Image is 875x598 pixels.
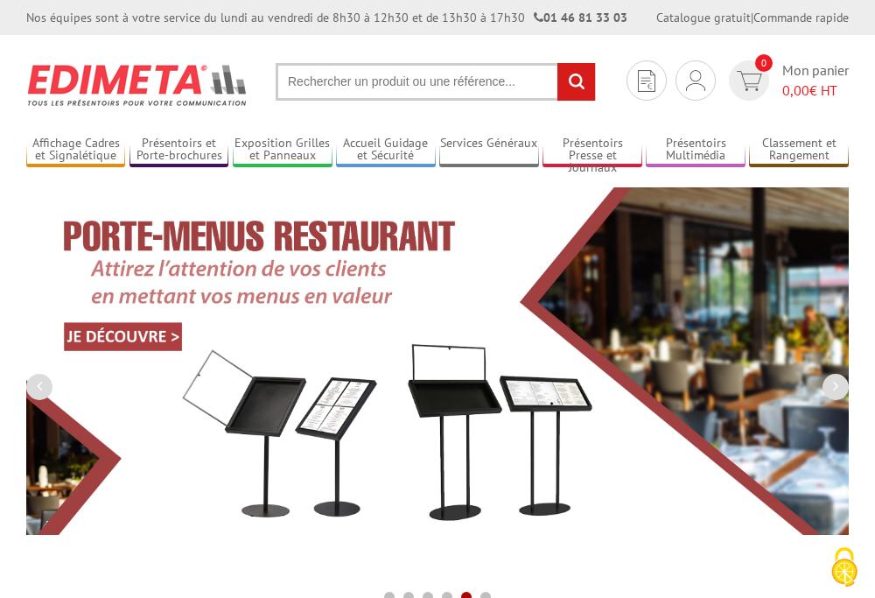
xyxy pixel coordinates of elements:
img: Présentoir, panneau, stand - Edimeta - PLV, affichage, mobilier bureau, entreprise [26,53,249,117]
img: devis rapide [638,70,655,92]
span: 0 [755,54,773,72]
div: Nos équipes sont à votre service du lundi au vendredi de 8h30 à 12h30 et de 13h30 à 17h30 [26,9,627,26]
a: Présentoirs Multimédia [646,136,745,165]
button: Cookies (fenêtre modale) [814,538,875,598]
a: Services Généraux [439,136,538,165]
a: Exposition Grilles et Panneaux [233,136,332,165]
a: Affichage Cadres et Signalétique [26,136,125,165]
a: Commande rapide [753,10,849,25]
a: Accueil Guidage et Sécurité [336,136,435,165]
a: devis rapide 0 Mon panier 0,00€ HT [724,60,849,101]
span: € HT [782,81,849,101]
img: Cookies (fenêtre modale) [822,545,866,589]
div: | [656,9,849,26]
img: devis rapide [737,71,762,91]
span: Mon panier [782,60,849,101]
a: Catalogue gratuit [656,10,751,25]
a: Classement et Rangement [749,136,848,165]
input: Rechercher un produit ou une référence... [276,63,596,101]
strong: 01 46 81 33 03 [534,10,627,25]
span: 0,00 [782,81,809,99]
a: Présentoirs Presse et Journaux [542,136,641,165]
img: devis rapide [686,70,705,91]
a: Présentoirs et Porte-brochures [129,136,228,165]
input: rechercher [557,63,595,101]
